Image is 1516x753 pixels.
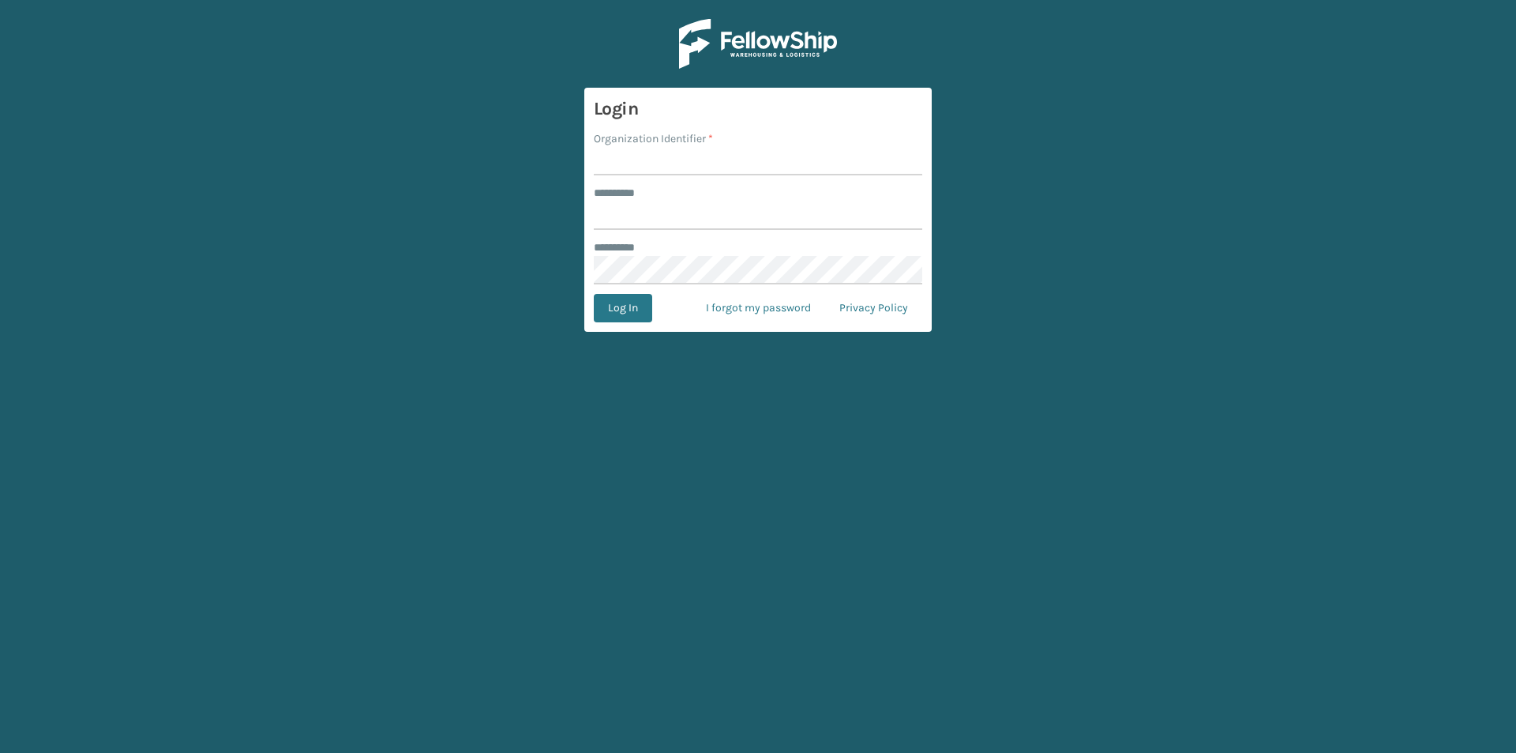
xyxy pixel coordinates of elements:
img: Logo [679,19,837,69]
button: Log In [594,294,652,322]
a: Privacy Policy [825,294,922,322]
a: I forgot my password [692,294,825,322]
h3: Login [594,97,922,121]
label: Organization Identifier [594,130,713,147]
